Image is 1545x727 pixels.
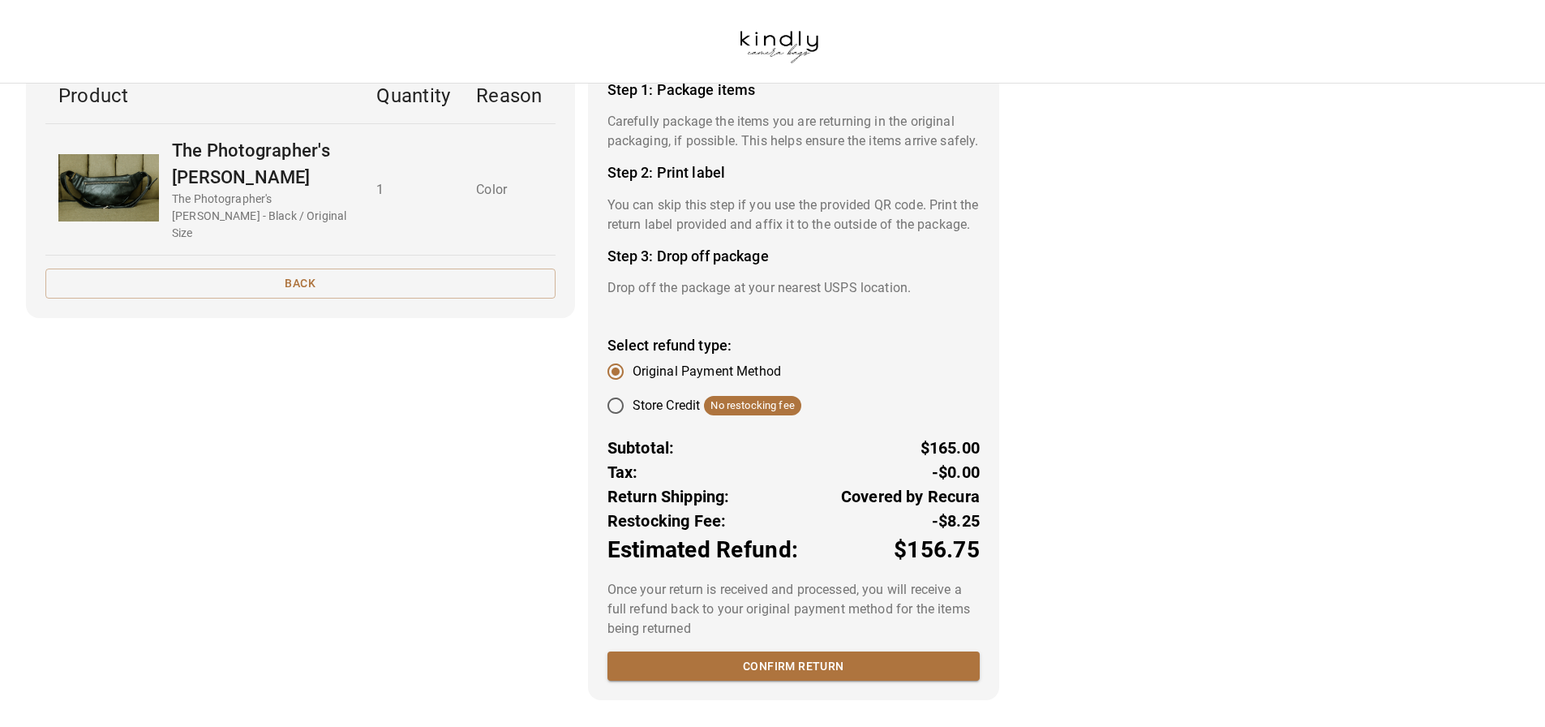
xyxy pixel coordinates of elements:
h4: Step 2: Print label [607,164,980,182]
h4: Select refund type: [607,337,980,355]
p: The Photographer's [PERSON_NAME] [172,137,350,191]
h4: Step 1: Package items [607,81,980,99]
span: Original Payment Method [633,362,781,381]
p: $165.00 [921,436,980,460]
p: Color [476,180,542,200]
p: -$8.25 [932,509,980,533]
p: Return Shipping: [607,484,730,509]
p: Carefully package the items you are returning in the original packaging, if possible. This helps ... [607,112,980,151]
img: kindlycamerabags.myshopify.com-b37650f6-6cf4-42a0-a808-989f93ebecdf [717,6,841,76]
p: Estimated Refund: [607,533,798,567]
div: Store Credit [633,396,801,415]
p: Reason [476,81,542,110]
span: No restocking fee [704,398,801,414]
p: $156.75 [894,533,980,567]
button: Back [45,269,556,299]
p: Subtotal: [607,436,675,460]
p: -$0.00 [932,460,980,484]
p: Tax: [607,460,638,484]
p: Covered by Recura [841,484,980,509]
p: You can skip this step if you use the provided QR code. Print the return label provided and affix... [607,196,980,234]
p: Restocking Fee: [607,509,727,533]
p: Quantity [376,81,450,110]
p: Once your return is received and processed, you will receive a full refund back to your original ... [607,580,980,639]
h4: Step 3: Drop off package [607,247,980,265]
p: 1 [376,180,450,200]
button: Confirm return [607,652,980,682]
p: Product [58,81,350,110]
p: The Photographer's [PERSON_NAME] - Black / Original Size [172,191,350,242]
p: Drop off the package at your nearest USPS location. [607,278,980,298]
